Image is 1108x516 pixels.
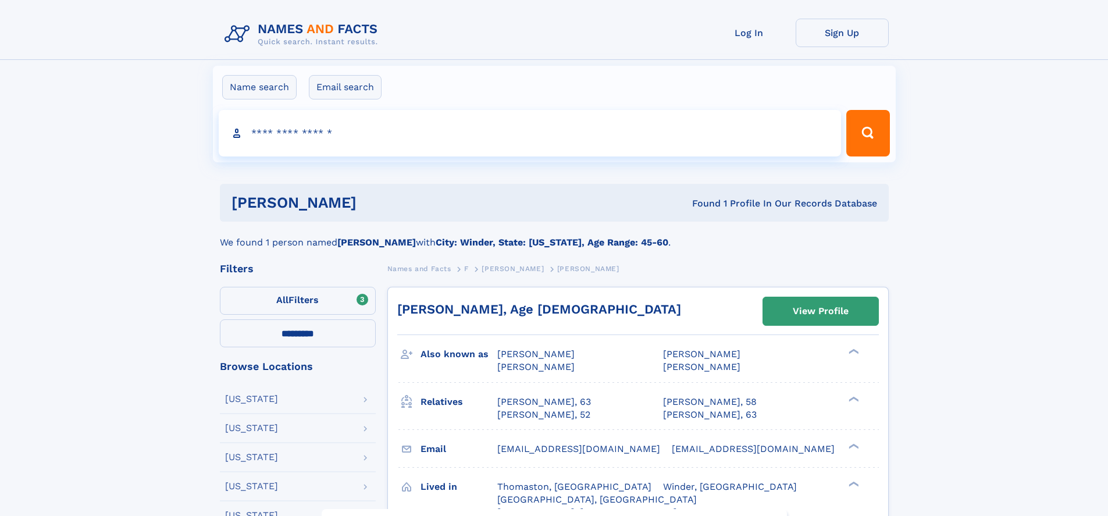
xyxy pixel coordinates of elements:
h3: Lived in [421,477,497,497]
div: ❯ [846,348,860,355]
a: View Profile [763,297,878,325]
div: ❯ [846,480,860,487]
span: [EMAIL_ADDRESS][DOMAIN_NAME] [672,443,835,454]
div: View Profile [793,298,849,325]
h3: Relatives [421,392,497,412]
a: Log In [703,19,796,47]
label: Name search [222,75,297,99]
div: [US_STATE] [225,424,278,433]
a: [PERSON_NAME] [482,261,544,276]
span: [GEOGRAPHIC_DATA], [GEOGRAPHIC_DATA] [497,494,697,505]
div: Found 1 Profile In Our Records Database [524,197,877,210]
span: [PERSON_NAME] [482,265,544,273]
a: [PERSON_NAME], 58 [663,396,757,408]
h3: Email [421,439,497,459]
span: Thomaston, [GEOGRAPHIC_DATA] [497,481,651,492]
a: [PERSON_NAME], Age [DEMOGRAPHIC_DATA] [397,302,681,316]
a: Names and Facts [387,261,451,276]
a: [PERSON_NAME], 63 [663,408,757,421]
a: [PERSON_NAME], 63 [497,396,591,408]
b: [PERSON_NAME] [337,237,416,248]
div: ❯ [846,442,860,450]
span: Winder, [GEOGRAPHIC_DATA] [663,481,797,492]
span: [PERSON_NAME] [497,361,575,372]
div: Filters [220,264,376,274]
div: Browse Locations [220,361,376,372]
h1: [PERSON_NAME] [231,195,525,210]
div: ❯ [846,395,860,403]
a: [PERSON_NAME], 52 [497,408,590,421]
label: Email search [309,75,382,99]
h3: Also known as [421,344,497,364]
span: [PERSON_NAME] [663,348,740,360]
div: We found 1 person named with . [220,222,889,250]
div: [US_STATE] [225,394,278,404]
span: [PERSON_NAME] [497,348,575,360]
div: [US_STATE] [225,482,278,491]
label: Filters [220,287,376,315]
input: search input [219,110,842,156]
span: [PERSON_NAME] [557,265,619,273]
a: Sign Up [796,19,889,47]
a: F [464,261,469,276]
span: [PERSON_NAME] [663,361,740,372]
button: Search Button [846,110,889,156]
span: F [464,265,469,273]
b: City: Winder, State: [US_STATE], Age Range: 45-60 [436,237,668,248]
div: [US_STATE] [225,453,278,462]
img: Logo Names and Facts [220,19,387,50]
span: All [276,294,288,305]
span: [EMAIL_ADDRESS][DOMAIN_NAME] [497,443,660,454]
